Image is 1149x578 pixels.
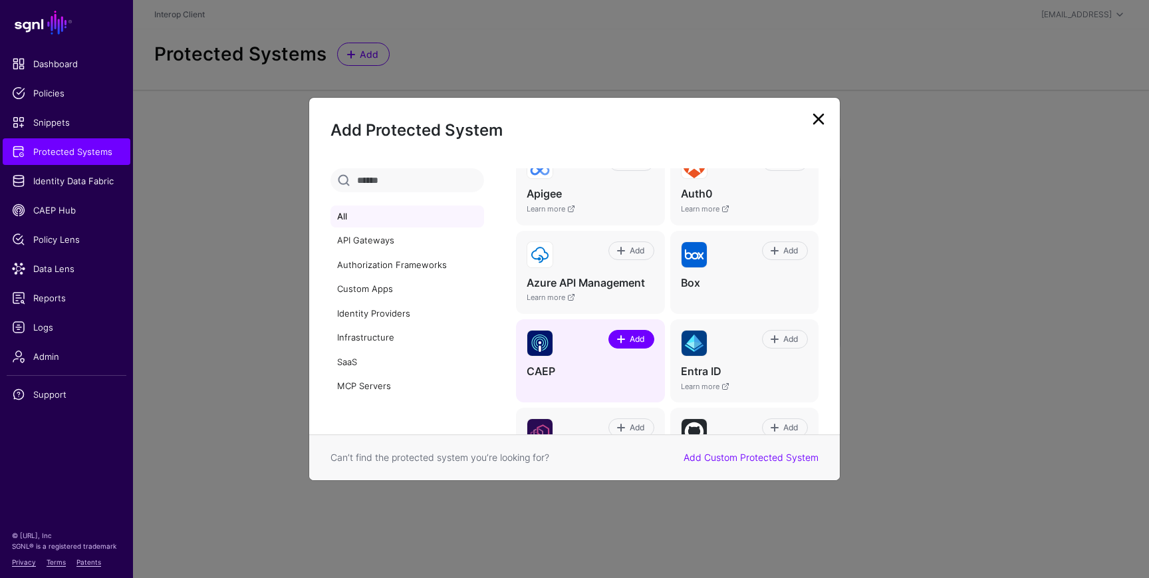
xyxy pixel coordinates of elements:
[608,330,654,349] a: Add
[781,422,799,434] span: Add
[762,418,808,437] a: Add
[682,242,707,267] img: svg+xml;base64,PHN2ZyB3aWR0aD0iNjQiIGhlaWdodD0iNjQiIHZpZXdCb3g9IjAgMCA2NCA2NCIgZmlsbD0ibm9uZSIgeG...
[682,419,707,444] img: svg+xml;base64,PHN2ZyB3aWR0aD0iNjQiIGhlaWdodD0iNjQiIHZpZXdCb3g9IjAgMCA2NCA2NCIgZmlsbD0ibm9uZSIgeG...
[527,331,553,356] img: svg+xml;base64,PHN2ZyB3aWR0aD0iNjQiIGhlaWdodD0iNjQiIHZpZXdCb3g9IjAgMCA2NCA2NCIgZmlsbD0ibm9uZSIgeG...
[330,278,484,301] a: Custom Apps
[527,276,654,290] h4: Azure API Management
[527,204,575,214] a: Learn more
[527,419,553,444] img: svg+xml;base64,PHN2ZyB3aWR0aD0iNjQiIGhlaWdodD0iNjQiIHZpZXdCb3g9IjAgMCA2NCA2NCIgZmlsbD0ibm9uZSIgeG...
[330,206,484,228] a: All
[781,245,799,257] span: Add
[330,375,484,398] a: MCP Servers
[608,418,654,437] a: Add
[681,276,808,290] h4: Box
[681,187,808,201] h4: Auth0
[527,293,575,302] a: Learn more
[681,382,729,391] a: Learn more
[681,364,808,378] h4: Entra ID
[628,422,646,434] span: Add
[682,331,707,356] img: svg+xml;base64,PHN2ZyB3aWR0aD0iNjQiIGhlaWdodD0iNjQiIHZpZXdCb3g9IjAgMCA2NCA2NCIgZmlsbD0ibm9uZSIgeG...
[330,303,484,325] a: Identity Providers
[330,229,484,252] a: API Gateways
[330,119,819,142] h2: Add Protected System
[684,452,819,463] a: Add Custom Protected System
[762,241,808,260] a: Add
[330,254,484,277] a: Authorization Frameworks
[681,204,729,214] a: Learn more
[781,333,799,345] span: Add
[762,330,808,349] a: Add
[527,242,553,267] img: svg+xml;base64,PHN2ZyB3aWR0aD0iNjQiIGhlaWdodD0iNjQiIHZpZXdCb3g9IjAgMCA2NCA2NCIgZmlsbD0ibm9uZSIgeG...
[330,351,484,374] a: SaaS
[628,333,646,345] span: Add
[628,245,646,257] span: Add
[527,364,654,378] h4: CAEP
[330,452,549,463] span: Can’t find the protected system you’re looking for?
[527,187,654,201] h4: Apigee
[330,327,484,349] a: Infrastructure
[608,241,654,260] a: Add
